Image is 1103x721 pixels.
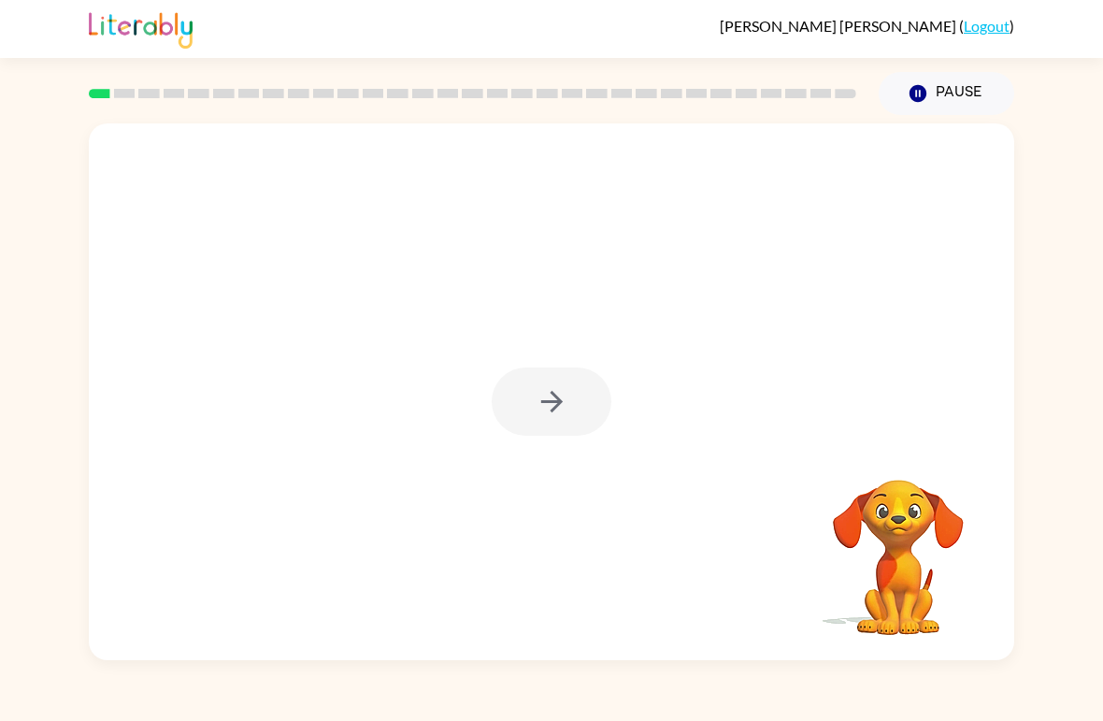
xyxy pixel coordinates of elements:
[805,451,992,638] video: Your browser must support playing .mp4 files to use Literably. Please try using another browser.
[964,17,1010,35] a: Logout
[89,7,193,49] img: Literably
[720,17,1014,35] div: ( )
[720,17,959,35] span: [PERSON_NAME] [PERSON_NAME]
[879,72,1014,115] button: Pause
